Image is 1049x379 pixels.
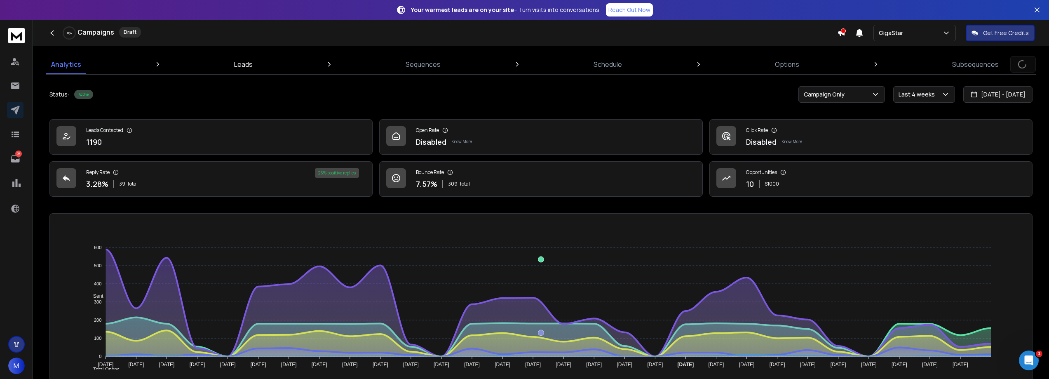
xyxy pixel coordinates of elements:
[67,31,72,35] p: 0 %
[899,90,938,99] p: Last 4 weeks
[739,362,755,367] tspan: [DATE]
[983,29,1029,37] p: Get Free Credits
[1019,351,1039,370] iframe: Intercom live chat
[86,178,108,190] p: 3.28 %
[229,54,258,74] a: Leads
[99,354,101,359] tspan: 0
[281,362,297,367] tspan: [DATE]
[379,119,702,155] a: Open RateDisabledKnow More
[709,362,724,367] tspan: [DATE]
[781,139,802,145] p: Know More
[416,136,446,148] p: Disabled
[416,169,444,176] p: Bounce Rate
[608,6,650,14] p: Reach Out Now
[94,263,101,268] tspan: 500
[416,127,439,134] p: Open Rate
[709,161,1033,197] a: Opportunities10$1000
[892,362,907,367] tspan: [DATE]
[765,181,779,187] p: $ 1000
[94,299,101,304] tspan: 300
[459,181,470,187] span: Total
[775,59,799,69] p: Options
[678,362,694,367] tspan: [DATE]
[94,281,101,286] tspan: 400
[51,59,81,69] p: Analytics
[220,362,236,367] tspan: [DATE]
[434,362,449,367] tspan: [DATE]
[495,362,510,367] tspan: [DATE]
[963,86,1033,103] button: [DATE] - [DATE]
[8,28,25,43] img: logo
[342,362,358,367] tspan: [DATE]
[190,362,205,367] tspan: [DATE]
[861,362,877,367] tspan: [DATE]
[15,151,22,157] p: 78
[87,367,120,372] span: Total Opens
[119,27,141,38] div: Draft
[86,136,102,148] p: 1190
[966,25,1035,41] button: Get Free Credits
[831,362,846,367] tspan: [DATE]
[647,362,663,367] tspan: [DATE]
[879,29,906,37] p: GigaStar
[746,136,777,148] p: Disabled
[953,362,968,367] tspan: [DATE]
[804,90,848,99] p: Campaign Only
[606,3,653,16] a: Reach Out Now
[159,362,175,367] tspan: [DATE]
[589,54,627,74] a: Schedule
[49,119,373,155] a: Leads Contacted1190
[49,90,69,99] p: Status:
[952,59,999,69] p: Subsequences
[800,362,816,367] tspan: [DATE]
[556,362,571,367] tspan: [DATE]
[94,318,101,323] tspan: 200
[87,293,103,299] span: Sent
[86,127,123,134] p: Leads Contacted
[373,362,388,367] tspan: [DATE]
[406,59,441,69] p: Sequences
[525,362,541,367] tspan: [DATE]
[119,181,125,187] span: 39
[86,169,110,176] p: Reply Rate
[594,59,622,69] p: Schedule
[46,54,86,74] a: Analytics
[77,27,114,37] h1: Campaigns
[922,362,938,367] tspan: [DATE]
[8,358,25,374] button: M
[746,178,754,190] p: 10
[464,362,480,367] tspan: [DATE]
[709,119,1033,155] a: Click RateDisabledKnow More
[770,362,785,367] tspan: [DATE]
[74,90,93,99] div: Active
[746,127,768,134] p: Click Rate
[49,161,373,197] a: Reply Rate3.28%39Total26% positive replies
[94,336,101,341] tspan: 100
[617,362,632,367] tspan: [DATE]
[7,151,23,167] a: 78
[98,362,113,367] tspan: [DATE]
[401,54,446,74] a: Sequences
[403,362,419,367] tspan: [DATE]
[234,59,253,69] p: Leads
[746,169,777,176] p: Opportunities
[770,54,804,74] a: Options
[379,161,702,197] a: Bounce Rate7.57%309Total
[251,362,266,367] tspan: [DATE]
[451,139,472,145] p: Know More
[416,178,437,190] p: 7.57 %
[94,245,101,250] tspan: 600
[128,362,144,367] tspan: [DATE]
[312,362,327,367] tspan: [DATE]
[411,6,599,14] p: – Turn visits into conversations
[315,168,359,178] div: 26 % positive replies
[947,54,1004,74] a: Subsequences
[411,6,514,14] strong: Your warmest leads are on your site
[448,181,458,187] span: 309
[127,181,138,187] span: Total
[586,362,602,367] tspan: [DATE]
[1036,351,1042,357] span: 1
